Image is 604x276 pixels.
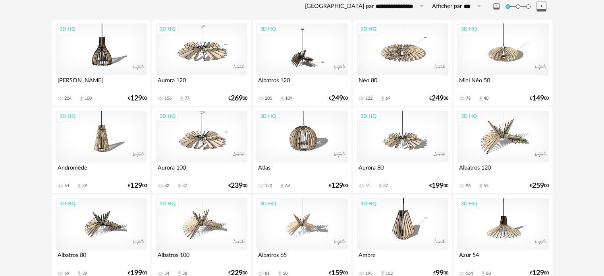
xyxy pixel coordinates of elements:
div: 3D HQ [457,111,480,122]
div: Albatros 65 [256,250,347,266]
a: 3D HQ Aurora 100 82 Download icon 37 €23900 [152,107,251,193]
div: Albatros 80 [56,250,147,266]
div: € 00 [128,270,147,276]
div: Atlas [256,162,347,178]
div: Albatros 120 [256,75,347,91]
div: 156 [164,96,172,101]
span: Download icon [377,183,383,189]
span: 249 [432,96,444,101]
div: 69 [386,96,390,101]
div: € 00 [329,96,348,101]
div: € 00 [128,96,147,101]
a: 3D HQ [PERSON_NAME] 204 Download icon 100 €12900 [52,20,151,106]
div: € 00 [128,183,147,189]
span: 129 [532,270,544,276]
span: 99 [436,270,444,276]
div: € 00 [228,96,247,101]
span: 129 [130,183,142,189]
span: Download icon [279,96,285,102]
span: 229 [231,270,243,276]
a: 3D HQ Aurora 120 156 Download icon 77 €26900 [152,20,251,106]
div: 3D HQ [357,111,380,122]
div: Albatros 120 [457,162,548,178]
div: 82 [164,183,169,189]
div: 200 [265,96,272,101]
div: € 00 [329,270,348,276]
div: 3D HQ [56,111,79,122]
div: 3D HQ [156,199,179,209]
div: 64 [64,183,69,189]
span: 199 [130,270,142,276]
span: 159 [331,270,343,276]
div: 69 [285,183,290,189]
div: € 00 [228,270,247,276]
div: [PERSON_NAME] [56,75,147,91]
div: 78 [466,96,471,101]
a: 3D HQ Albatros 120 96 Download icon 55 €25900 [453,107,552,193]
a: 3D HQ Albatros 120 200 Download icon 109 €24900 [253,20,351,106]
div: € 00 [433,270,448,276]
div: 3D HQ [56,24,79,34]
span: 129 [130,96,142,101]
div: 77 [185,96,189,101]
div: 3D HQ [156,111,179,122]
span: Download icon [279,183,285,189]
span: Download icon [79,96,85,102]
div: 3D HQ [257,111,280,122]
div: 3D HQ [457,199,480,209]
div: 204 [64,96,71,101]
div: € 00 [329,183,348,189]
div: 39 [82,183,87,189]
div: Albatros 100 [156,250,247,266]
span: 239 [231,183,243,189]
span: Download icon [478,96,484,102]
span: Download icon [76,183,82,189]
div: € 00 [228,183,247,189]
div: 120 [265,183,272,189]
span: Download icon [176,183,182,189]
label: [GEOGRAPHIC_DATA] par [305,3,374,10]
div: € 00 [429,183,448,189]
div: 109 [285,96,292,101]
div: 3D HQ [156,24,179,34]
div: 37 [182,183,187,189]
div: € 00 [530,183,549,189]
span: Download icon [380,96,386,102]
div: 122 [365,96,372,101]
div: Aurora 80 [357,162,448,178]
div: 100 [85,96,92,101]
span: 149 [532,96,544,101]
div: € 00 [530,96,549,101]
div: 3D HQ [357,199,380,209]
div: Aurora 100 [156,162,247,178]
a: 3D HQ Aurora 80 51 Download icon 37 €19900 [353,107,452,193]
div: 40 [484,96,488,101]
a: 3D HQ Andromède 64 Download icon 39 €12900 [52,107,151,193]
div: 3D HQ [257,199,280,209]
div: 3D HQ [257,24,280,34]
span: 259 [532,183,544,189]
div: 55 [484,183,488,189]
div: € 00 [530,270,549,276]
span: 269 [231,96,243,101]
span: 199 [432,183,444,189]
div: 37 [383,183,388,189]
div: Azur 54 [457,250,548,266]
a: 3D HQ Atlas 120 Download icon 69 €12900 [253,107,351,193]
div: Mini Néo 50 [457,75,548,91]
div: 3D HQ [357,24,380,34]
div: Néo 80 [357,75,448,91]
div: 51 [365,183,370,189]
div: Aurora 120 [156,75,247,91]
a: 3D HQ Néo 80 122 Download icon 69 €24900 [353,20,452,106]
label: Afficher par [432,3,462,10]
a: 3D HQ Mini Néo 50 78 Download icon 40 €14900 [453,20,552,106]
span: 249 [331,96,343,101]
span: Download icon [478,183,484,189]
div: 3D HQ [457,24,480,34]
div: Andromède [56,162,147,178]
div: 96 [466,183,471,189]
div: € 00 [429,96,448,101]
div: Ambre [357,250,448,266]
div: 3D HQ [56,199,79,209]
